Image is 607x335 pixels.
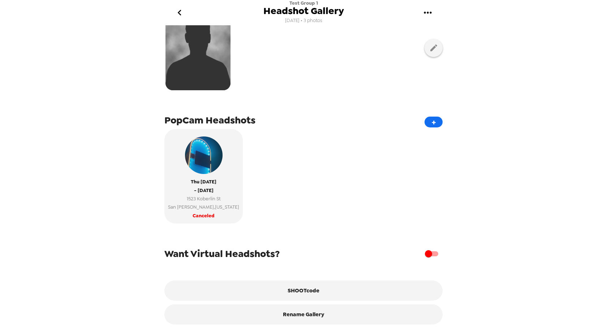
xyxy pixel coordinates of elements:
[168,203,239,211] span: San [PERSON_NAME] , [US_STATE]
[193,212,215,220] span: Canceled
[194,186,214,195] span: - [DATE]
[165,4,231,90] img: silhouette
[164,247,280,260] span: Want Virtual Headshots?
[164,304,443,325] button: Rename Gallery
[416,1,439,25] button: gallery menu
[185,136,223,174] img: popcam example
[285,16,322,26] span: [DATE] • 3 photos
[425,117,443,127] button: +
[164,129,243,223] button: popcam exampleThu [DATE]- [DATE]1523 Koberlin StSan [PERSON_NAME],[US_STATE]Canceled
[263,6,344,16] span: Headshot Gallery
[168,195,239,203] span: 1523 Koberlin St
[164,280,443,301] button: SHOOTcode
[164,114,255,127] span: PopCam Headshots
[168,1,191,25] button: go back
[191,178,216,186] span: Thu [DATE]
